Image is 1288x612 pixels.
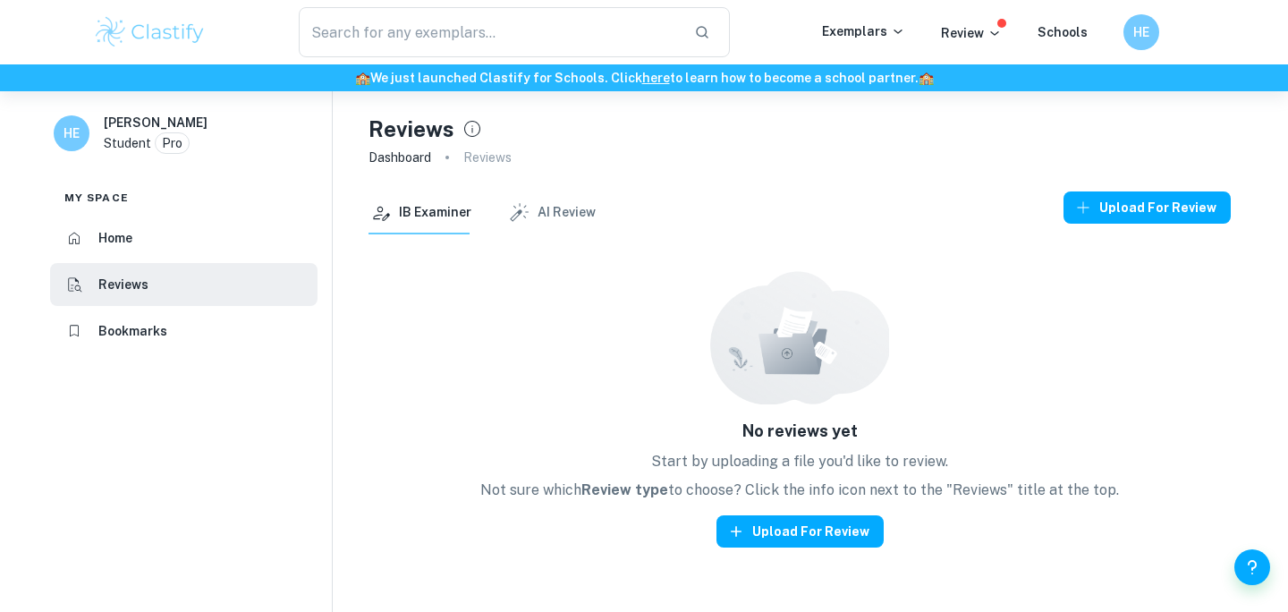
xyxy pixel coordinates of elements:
[50,310,318,353] a: Bookmarks
[369,191,471,234] button: IB Examiner
[93,14,207,50] img: Clastify logo
[822,21,905,41] p: Exemplars
[1063,191,1231,224] button: Upload for review
[651,451,948,472] p: Start by uploading a file you'd like to review.
[581,481,668,498] strong: Review type
[480,480,1119,501] p: Not sure which to choose? Click the info icon next to the "Reviews" title at the top.
[98,228,132,248] h6: Home
[742,419,858,444] h6: No reviews yet
[710,270,889,404] img: No reviews
[369,113,454,145] h4: Reviews
[1131,22,1152,42] h6: HE
[919,71,934,85] span: 🏫
[1038,25,1088,39] a: Schools
[716,515,884,548] button: Upload for review
[463,148,512,167] p: Reviews
[162,133,182,153] p: Pro
[98,321,167,341] h6: Bookmarks
[299,7,680,57] input: Search for any exemplars...
[64,190,129,206] span: My space
[1123,14,1159,50] button: HE
[941,23,1002,43] p: Review
[104,133,151,153] p: Student
[1234,549,1270,585] button: Help and Feedback
[507,191,596,234] button: AI Review
[104,113,208,132] h6: [PERSON_NAME]
[642,71,670,85] a: here
[369,145,431,170] a: Dashboard
[355,71,370,85] span: 🏫
[62,123,82,143] h6: HE
[4,68,1284,88] h6: We just launched Clastify for Schools. Click to learn how to become a school partner.
[1063,191,1231,234] a: Upload for review
[98,275,148,294] h6: Reviews
[50,217,318,259] a: Home
[50,263,318,306] a: Reviews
